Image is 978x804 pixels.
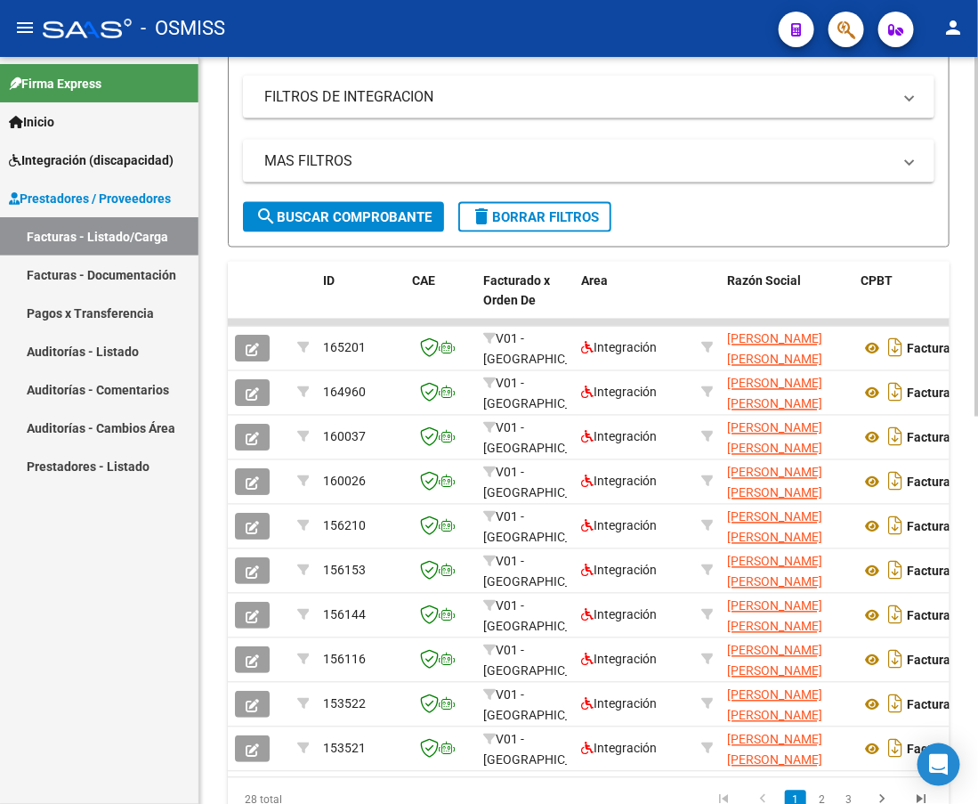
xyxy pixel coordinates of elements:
span: Integración [581,564,657,578]
span: Integración [581,697,657,711]
span: 160037 [323,430,366,444]
mat-panel-title: FILTROS DE INTEGRACION [264,87,892,107]
span: [PERSON_NAME] [PERSON_NAME] [727,644,822,678]
i: Descargar documento [884,690,907,719]
span: Integración [581,386,657,400]
span: 156144 [323,608,366,622]
button: Buscar Comprobante [243,202,444,232]
span: Integración [581,475,657,489]
span: Integración [581,742,657,756]
i: Descargar documento [884,512,907,540]
i: Descargar documento [884,467,907,496]
span: 165201 [323,341,366,355]
button: Borrar Filtros [458,202,611,232]
span: 156210 [323,519,366,533]
mat-expansion-panel-header: MAS FILTROS [243,140,934,183]
span: 156116 [323,653,366,667]
mat-icon: menu [14,17,36,38]
span: Integración [581,653,657,667]
span: - OSMISS [141,9,225,48]
div: 23372757124 [727,597,846,634]
i: Descargar documento [884,601,907,629]
span: 153521 [323,742,366,756]
span: Integración [581,430,657,444]
div: 23372757124 [727,641,846,678]
mat-icon: person [942,17,964,38]
datatable-header-cell: CAE [405,262,476,340]
div: 23372757124 [727,329,846,367]
i: Descargar documento [884,646,907,674]
span: Facturado x Orden De [483,273,550,308]
span: [PERSON_NAME] [PERSON_NAME] [727,733,822,767]
span: Razón Social [727,273,801,288]
div: 23372757124 [727,552,846,589]
i: Descargar documento [884,423,907,451]
span: CAE [412,273,435,288]
span: [PERSON_NAME] [PERSON_NAME] [727,510,822,545]
div: Open Intercom Messenger [917,743,960,786]
span: Buscar Comprobante [255,209,432,225]
div: 23372757124 [727,508,846,545]
span: Area [581,273,608,288]
span: Integración (discapacidad) [9,150,174,170]
span: 156153 [323,564,366,578]
mat-icon: search [255,206,277,227]
span: Integración [581,519,657,533]
i: Descargar documento [884,556,907,585]
span: Integración [581,608,657,622]
span: Integración [581,341,657,355]
span: Prestadores / Proveedores [9,189,171,208]
datatable-header-cell: Facturado x Orden De [476,262,574,340]
mat-expansion-panel-header: FILTROS DE INTEGRACION [243,76,934,118]
span: [PERSON_NAME] [PERSON_NAME] [727,332,822,367]
i: Descargar documento [884,334,907,362]
span: [PERSON_NAME] [PERSON_NAME] [727,599,822,634]
span: ID [323,273,335,288]
datatable-header-cell: Razón Social [720,262,853,340]
div: 23372757124 [727,686,846,723]
span: [PERSON_NAME] [PERSON_NAME] [727,421,822,456]
mat-panel-title: MAS FILTROS [264,151,892,171]
i: Descargar documento [884,735,907,763]
div: 23372757124 [727,463,846,500]
span: Firma Express [9,74,101,93]
span: [PERSON_NAME] [PERSON_NAME] [727,555,822,589]
span: [PERSON_NAME] [PERSON_NAME] [727,377,822,411]
datatable-header-cell: ID [316,262,405,340]
div: 23372757124 [727,418,846,456]
datatable-header-cell: Area [574,262,694,340]
i: Descargar documento [884,378,907,407]
span: 153522 [323,697,366,711]
div: 23372757124 [727,374,846,411]
span: CPBT [861,273,893,288]
span: 160026 [323,475,366,489]
span: Borrar Filtros [471,209,599,225]
span: [PERSON_NAME] [PERSON_NAME] [727,466,822,500]
span: 164960 [323,386,366,400]
div: 23372757124 [727,730,846,767]
mat-icon: delete [471,206,492,227]
span: Inicio [9,112,54,132]
span: [PERSON_NAME] [PERSON_NAME] [727,688,822,723]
